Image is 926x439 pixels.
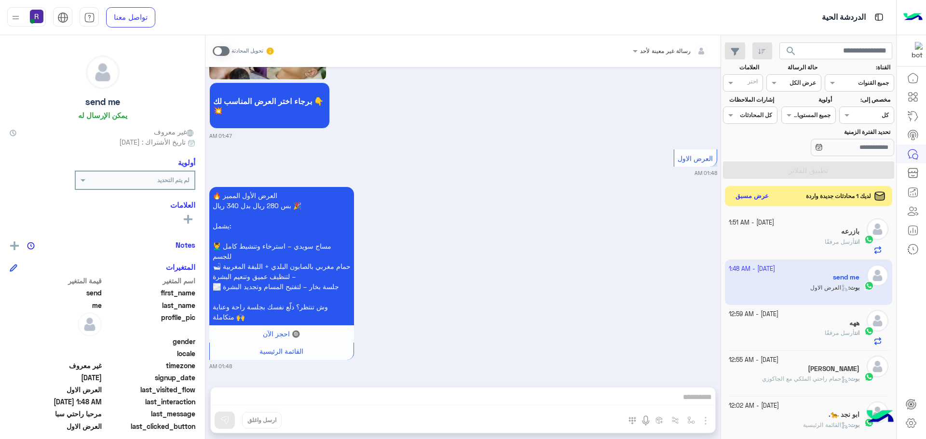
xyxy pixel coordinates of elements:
[104,288,196,298] span: first_name
[782,95,832,104] label: أولوية
[10,336,102,346] span: null
[826,63,891,72] label: القناة:
[850,421,859,428] span: بوت
[10,409,102,419] span: مرحبا راحتي سبا
[85,96,120,107] h5: send me
[104,300,196,310] span: last_name
[30,10,43,23] img: userImage
[855,238,859,245] span: انت
[104,372,196,383] span: signup_date
[905,42,923,59] img: 322853014244696
[84,12,95,23] img: tab
[78,111,127,120] h6: يمكن الإرسال له
[10,372,102,383] span: 2025-10-05T22:47:23.673Z
[157,176,190,184] b: لم يتم التحديد
[104,360,196,371] span: timezone
[863,400,897,434] img: hulul-logo.png
[104,312,196,334] span: profile_pic
[867,218,888,240] img: defaultAdmin.png
[57,12,68,23] img: tab
[10,397,102,407] span: 2025-10-05T22:48:10.916Z
[209,362,232,370] small: 01:48 AM
[242,412,282,428] button: ارسل واغلق
[729,218,774,227] small: [DATE] - 1:51 AM
[10,421,102,431] span: العرض الاول
[864,372,874,382] img: WhatsApp
[10,241,19,250] img: add
[732,190,773,203] button: عرض مسبق
[785,45,797,57] span: search
[10,348,102,359] span: null
[768,63,817,72] label: حالة الرسالة
[782,128,890,136] label: تحديد الفترة الزمنية
[841,95,890,104] label: مخصص إلى:
[724,95,774,104] label: إشارات الملاحظات
[10,200,195,209] h6: العلامات
[779,42,803,63] button: search
[848,421,859,428] b: :
[849,319,859,327] h5: ههه
[748,77,759,88] div: اختر
[178,158,195,167] h6: أولوية
[729,401,779,411] small: [DATE] - 12:02 AM
[80,7,99,27] a: tab
[678,154,713,162] span: العرض الاول
[209,132,232,140] small: 01:47 AM
[104,409,196,419] span: last_message
[867,356,888,377] img: defaultAdmin.png
[873,11,885,23] img: tab
[822,11,866,24] p: الدردشة الحية
[848,375,859,382] b: :
[104,336,196,346] span: gender
[106,7,155,27] a: تواصل معنا
[829,411,859,419] h5: ابو نجد 🐆.
[803,421,848,428] span: القائمة الرئيسية
[213,96,326,115] span: برجاء اختر العرض المناسب لك 👇 💥
[10,385,102,395] span: العرض الاول
[806,192,871,200] span: لديك 1 محادثات جديدة واردة
[10,300,102,310] span: me
[104,385,196,395] span: last_visited_flow
[729,310,778,319] small: [DATE] - 12:59 AM
[729,356,778,365] small: [DATE] - 12:55 AM
[231,47,263,55] small: تحويل المحادثة
[119,137,186,147] span: تاريخ الأشتراك : [DATE]
[850,375,859,382] span: بوت
[867,310,888,332] img: defaultAdmin.png
[104,397,196,407] span: last_interaction
[10,12,22,24] img: profile
[176,240,195,249] h6: Notes
[825,238,855,245] span: أرسل مرفقًا
[864,235,874,244] img: WhatsApp
[841,227,859,236] h5: بازرعه
[27,242,35,250] img: notes
[78,312,102,336] img: defaultAdmin.png
[808,365,859,373] h5: ابو عبدالرحمن
[154,127,195,137] span: غير معروف
[864,326,874,336] img: WhatsApp
[104,348,196,359] span: locale
[825,329,855,336] span: أرسل مرفقًا
[855,329,859,336] span: انت
[762,375,848,382] span: حمام راحتي الملكي مع الجاكوزي
[640,47,691,54] span: رسالة غير معينة لأحد
[209,187,354,325] p: 6/10/2025, 1:48 AM
[694,169,717,177] small: 01:48 AM
[263,330,300,338] span: 🔘 احجز الآن
[259,347,303,355] span: القائمة الرئيسية
[86,56,119,89] img: defaultAdmin.png
[724,63,759,72] label: العلامات
[903,7,923,27] img: Logo
[10,288,102,298] span: send
[166,263,195,271] h6: المتغيرات
[104,421,196,431] span: last_clicked_button
[10,276,102,286] span: قيمة المتغير
[723,161,894,179] button: تطبيق الفلاتر
[104,276,196,286] span: اسم المتغير
[10,360,102,371] span: غير معروف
